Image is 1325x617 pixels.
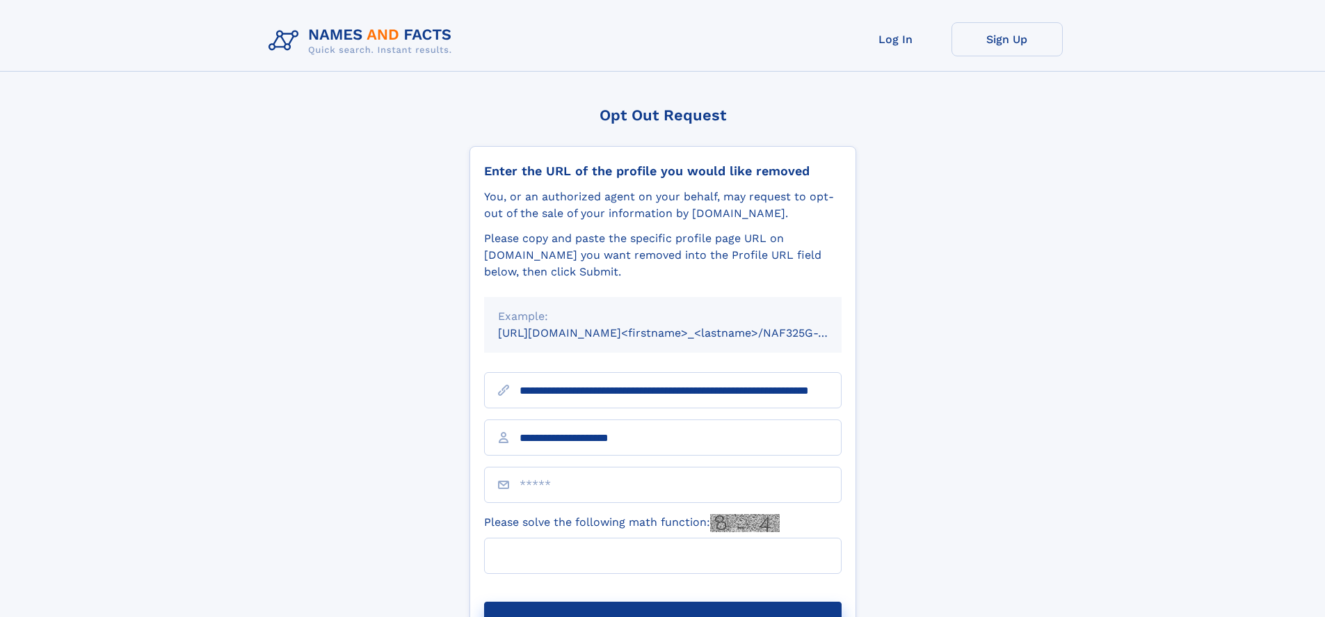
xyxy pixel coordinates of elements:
[484,230,842,280] div: Please copy and paste the specific profile page URL on [DOMAIN_NAME] you want removed into the Pr...
[498,326,868,339] small: [URL][DOMAIN_NAME]<firstname>_<lastname>/NAF325G-xxxxxxxx
[951,22,1063,56] a: Sign Up
[840,22,951,56] a: Log In
[484,163,842,179] div: Enter the URL of the profile you would like removed
[469,106,856,124] div: Opt Out Request
[484,514,780,532] label: Please solve the following math function:
[484,189,842,222] div: You, or an authorized agent on your behalf, may request to opt-out of the sale of your informatio...
[498,308,828,325] div: Example:
[263,22,463,60] img: Logo Names and Facts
